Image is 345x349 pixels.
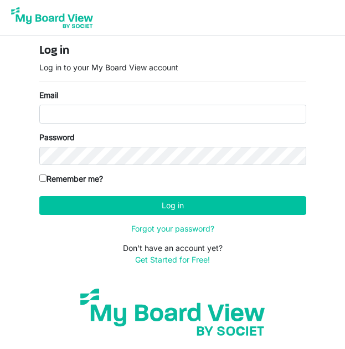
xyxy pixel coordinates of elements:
[39,44,306,58] h4: Log in
[39,173,103,184] label: Remember me?
[131,224,214,233] a: Forgot your password?
[135,255,210,264] a: Get Started for Free!
[73,281,273,343] img: my-board-view-societ.svg
[39,131,75,143] label: Password
[39,242,306,265] p: Don't have an account yet?
[39,174,47,182] input: Remember me?
[8,4,96,32] img: My Board View Logo
[39,89,58,101] label: Email
[39,61,306,73] p: Log in to your My Board View account
[39,196,306,215] button: Log in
